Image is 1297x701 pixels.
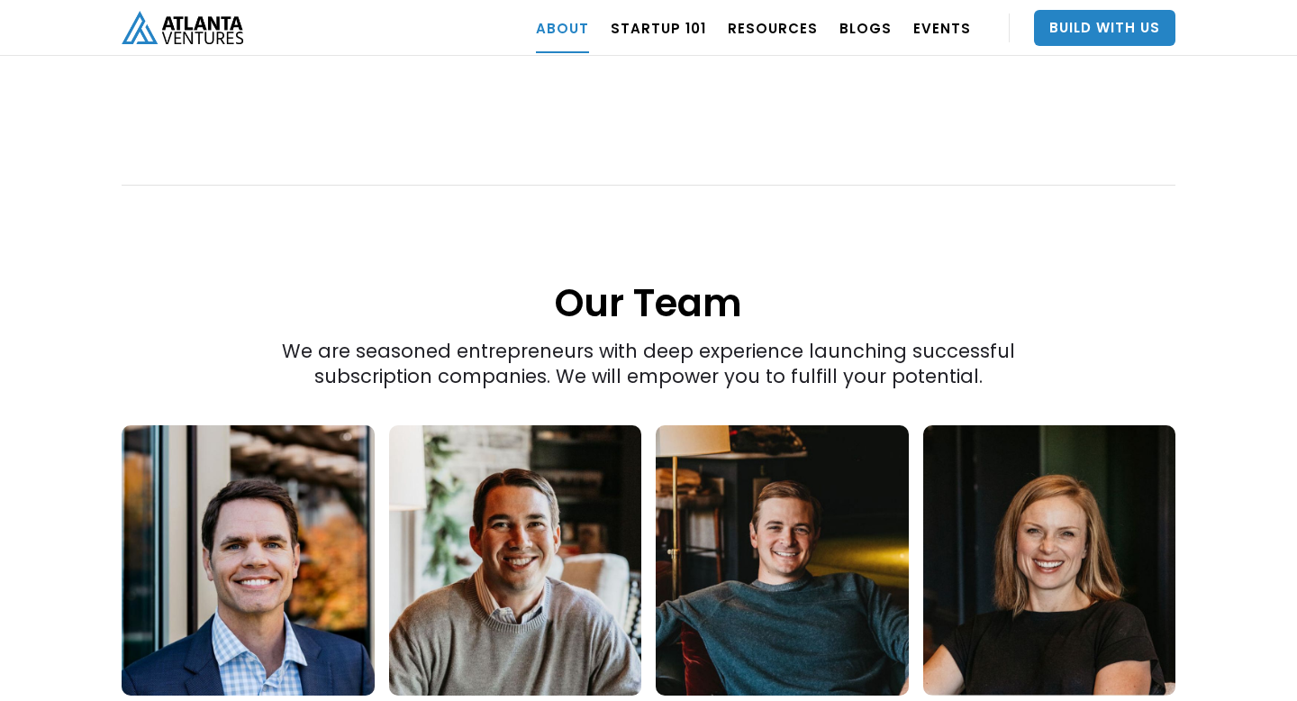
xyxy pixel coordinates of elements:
a: Startup 101 [611,3,706,53]
h1: Our Team [122,187,1175,329]
a: Build With Us [1034,10,1175,46]
a: BLOGS [839,3,892,53]
a: ABOUT [536,3,589,53]
a: RESOURCES [728,3,818,53]
a: EVENTS [913,3,971,53]
div: We are seasoned entrepreneurs with deep experience launching successful subscription companies. W... [227,59,1070,389]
